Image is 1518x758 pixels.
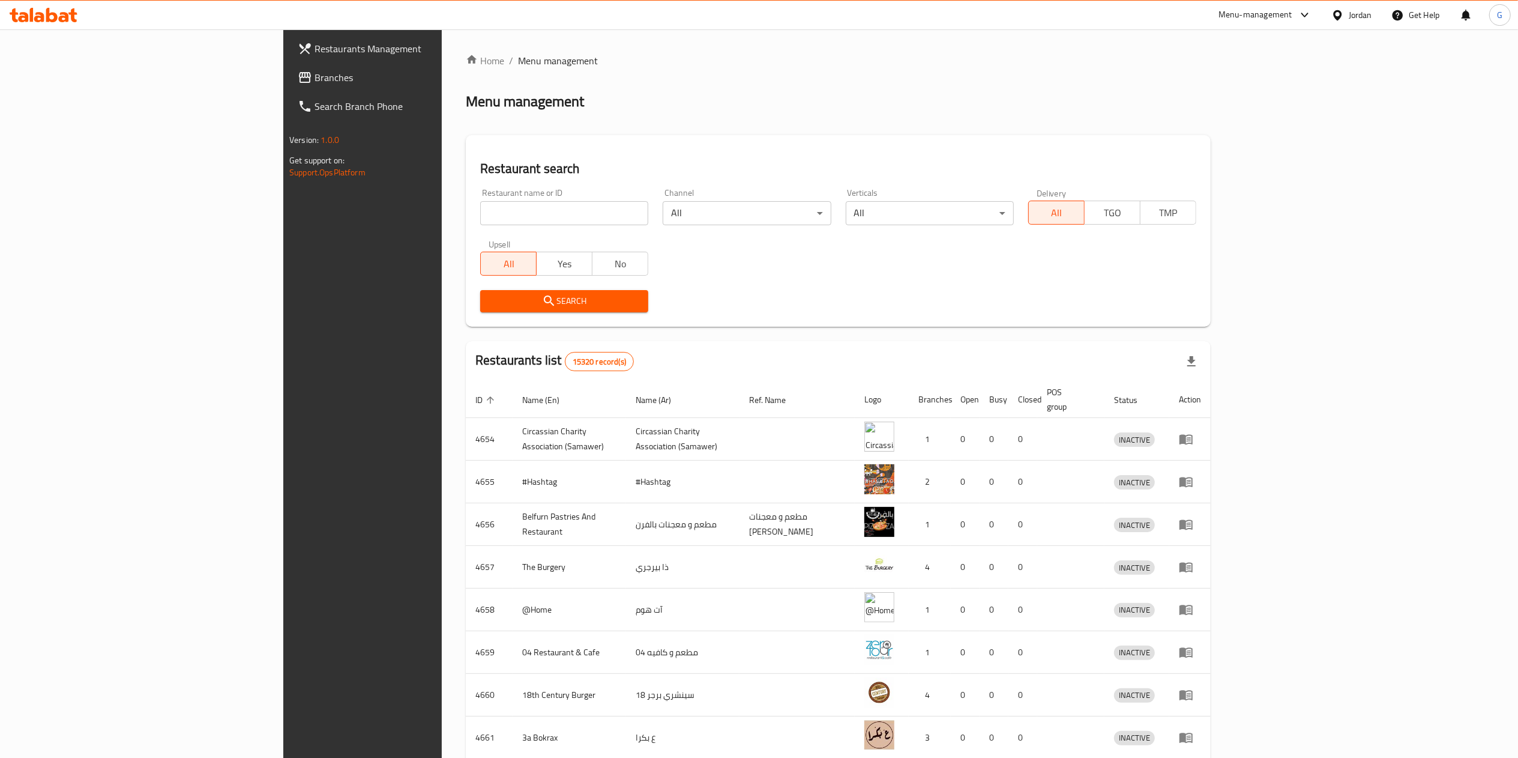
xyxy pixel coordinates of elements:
td: @Home [513,589,626,631]
td: The Burgery [513,546,626,589]
span: 15320 record(s) [565,356,633,368]
td: 0 [980,631,1008,674]
div: INACTIVE [1114,518,1155,532]
span: All [486,255,532,273]
td: ذا بيرجري [626,546,739,589]
h2: Restaurants list [475,351,634,371]
td: 0 [951,418,980,461]
div: Menu [1179,517,1201,532]
td: 0 [1008,589,1037,631]
td: 18 سينشري برجر [626,674,739,717]
a: Branches [288,63,537,92]
td: 0 [951,461,980,503]
td: 0 [1008,418,1037,461]
div: Menu [1179,688,1201,702]
td: 0 [1008,461,1037,503]
span: INACTIVE [1114,476,1155,490]
div: INACTIVE [1114,560,1155,575]
img: ​Circassian ​Charity ​Association​ (Samawer) [864,422,894,452]
div: Export file [1177,347,1206,376]
td: 0 [980,589,1008,631]
th: Action [1169,381,1211,418]
span: Search Branch Phone [315,99,527,114]
td: 4 [909,674,951,717]
button: Yes [536,252,592,276]
td: Belfurn Pastries And Restaurant [513,503,626,546]
th: Closed [1008,381,1037,418]
td: 2 [909,461,951,503]
img: The Burgery [864,550,894,580]
div: Menu [1179,475,1201,489]
span: INACTIVE [1114,688,1155,702]
button: TGO [1084,201,1140,225]
img: 18th Century Burger [864,678,894,708]
div: Menu [1179,602,1201,617]
div: All [663,201,831,225]
td: #Hashtag [513,461,626,503]
td: آت هوم [626,589,739,631]
td: ​Circassian ​Charity ​Association​ (Samawer) [626,418,739,461]
td: 0 [951,674,980,717]
td: 1 [909,503,951,546]
span: Branches [315,70,527,85]
img: Belfurn Pastries And Restaurant [864,507,894,537]
span: Ref. Name [749,393,801,407]
div: All [846,201,1014,225]
td: 0 [1008,503,1037,546]
div: INACTIVE [1114,646,1155,660]
h2: Restaurant search [480,160,1196,178]
td: 0 [980,461,1008,503]
td: 0 [951,589,980,631]
div: Jordan [1349,8,1372,22]
a: Support.OpsPlatform [289,165,366,180]
button: Search [480,290,648,312]
th: Branches [909,381,951,418]
button: All [1028,201,1085,225]
th: Open [951,381,980,418]
button: No [592,252,648,276]
td: 0 [951,546,980,589]
span: No [597,255,643,273]
td: 0 [980,674,1008,717]
div: Menu [1179,730,1201,745]
label: Upsell [489,240,511,248]
span: INACTIVE [1114,731,1155,745]
td: #Hashtag [626,461,739,503]
td: 1 [909,631,951,674]
img: @Home [864,592,894,622]
nav: breadcrumb [466,53,1211,68]
td: 0 [980,546,1008,589]
span: Search [490,294,639,309]
div: Menu [1179,560,1201,574]
th: Busy [980,381,1008,418]
span: Name (Ar) [636,393,687,407]
td: مطعم و معجنات بالفرن [626,503,739,546]
span: INACTIVE [1114,433,1155,447]
td: 0 [951,503,980,546]
button: All [480,252,537,276]
td: 1 [909,418,951,461]
div: Menu [1179,432,1201,446]
td: مطعم و كافيه 04 [626,631,739,674]
td: 4 [909,546,951,589]
td: مطعم و معجنات [PERSON_NAME] [739,503,855,546]
div: INACTIVE [1114,731,1155,745]
a: Restaurants Management [288,34,537,63]
button: TMP [1140,201,1196,225]
input: Search for restaurant name or ID.. [480,201,648,225]
td: 04 Restaurant & Cafe [513,631,626,674]
td: 0 [1008,631,1037,674]
span: INACTIVE [1114,646,1155,659]
td: 0 [1008,674,1037,717]
td: 1 [909,589,951,631]
span: Yes [541,255,588,273]
td: 18th Century Burger [513,674,626,717]
th: Logo [855,381,909,418]
span: G [1497,8,1502,22]
div: Total records count [565,352,634,371]
td: 0 [1008,546,1037,589]
span: POS group [1047,385,1090,414]
td: 0 [951,631,980,674]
